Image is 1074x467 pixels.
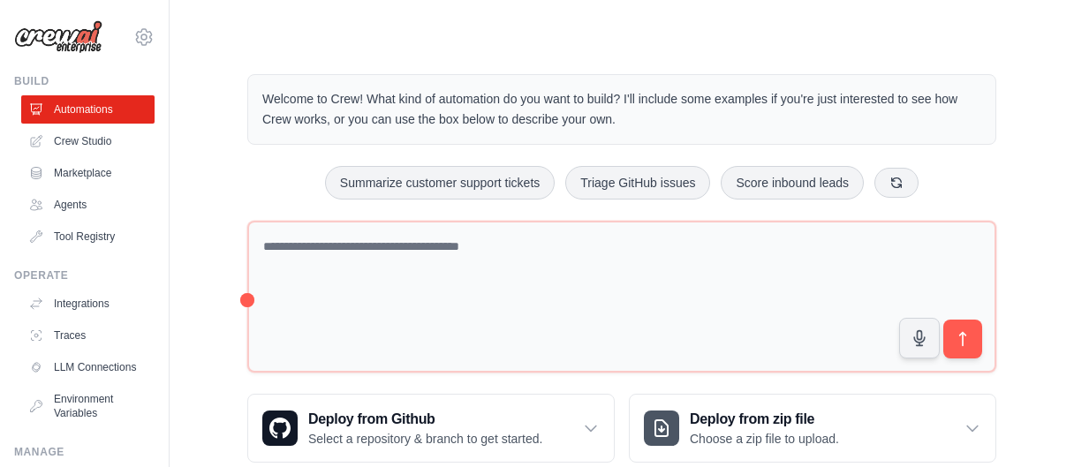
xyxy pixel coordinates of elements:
button: Triage GitHub issues [565,166,710,200]
h3: Deploy from Github [308,409,542,430]
button: Score inbound leads [721,166,864,200]
span: Step 1 [750,309,786,322]
a: Tool Registry [21,222,155,251]
a: Agents [21,191,155,219]
p: Choose a zip file to upload. [690,430,839,448]
a: Marketplace [21,159,155,187]
a: Integrations [21,290,155,318]
button: Summarize customer support tickets [325,166,555,200]
a: Crew Studio [21,127,155,155]
p: Describe the automation you want to build, select an example option, or use the microphone to spe... [737,359,1010,417]
a: Automations [21,95,155,124]
a: Traces [21,321,155,350]
h3: Deploy from zip file [690,409,839,430]
div: Manage [14,445,155,459]
h3: Create an automation [737,328,1010,352]
a: Environment Variables [21,385,155,427]
button: Close walkthrough [1020,305,1033,319]
a: LLM Connections [21,353,155,381]
img: Logo [14,20,102,54]
p: Welcome to Crew! What kind of automation do you want to build? I'll include some examples if you'... [262,89,981,130]
p: Select a repository & branch to get started. [308,430,542,448]
div: Build [14,74,155,88]
div: Operate [14,268,155,282]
